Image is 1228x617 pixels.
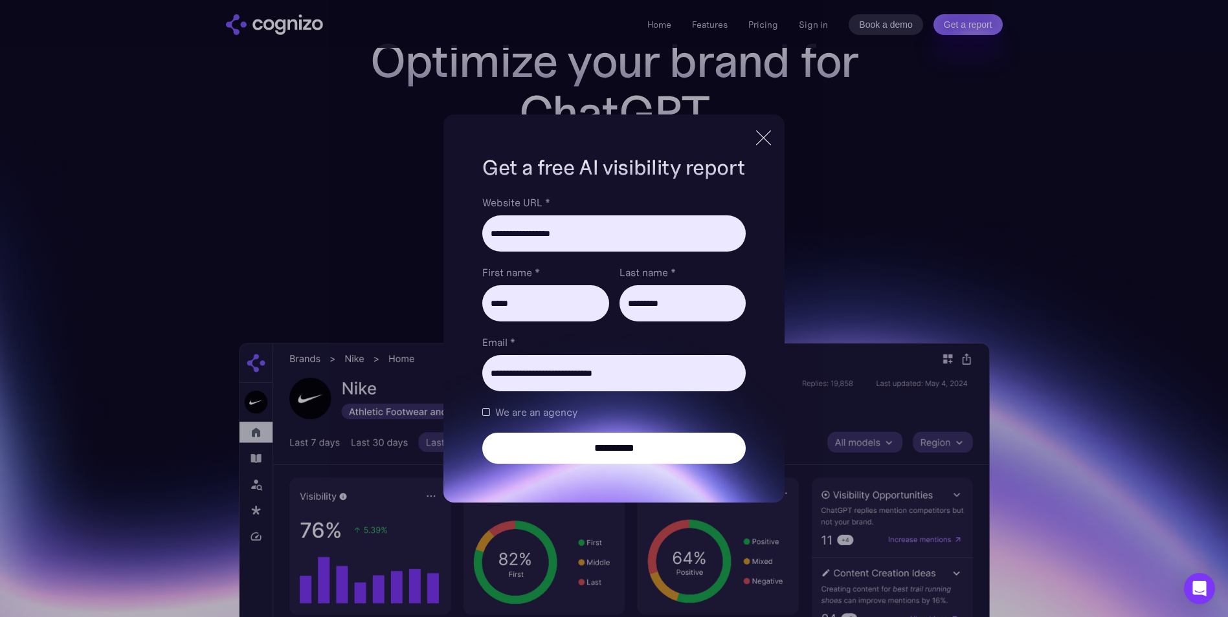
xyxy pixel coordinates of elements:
label: First name * [482,265,608,280]
div: Open Intercom Messenger [1184,573,1215,604]
form: Brand Report Form [482,195,745,464]
span: We are an agency [495,404,577,420]
label: Website URL * [482,195,745,210]
h1: Get a free AI visibility report [482,153,745,182]
label: Last name * [620,265,746,280]
label: Email * [482,334,745,350]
